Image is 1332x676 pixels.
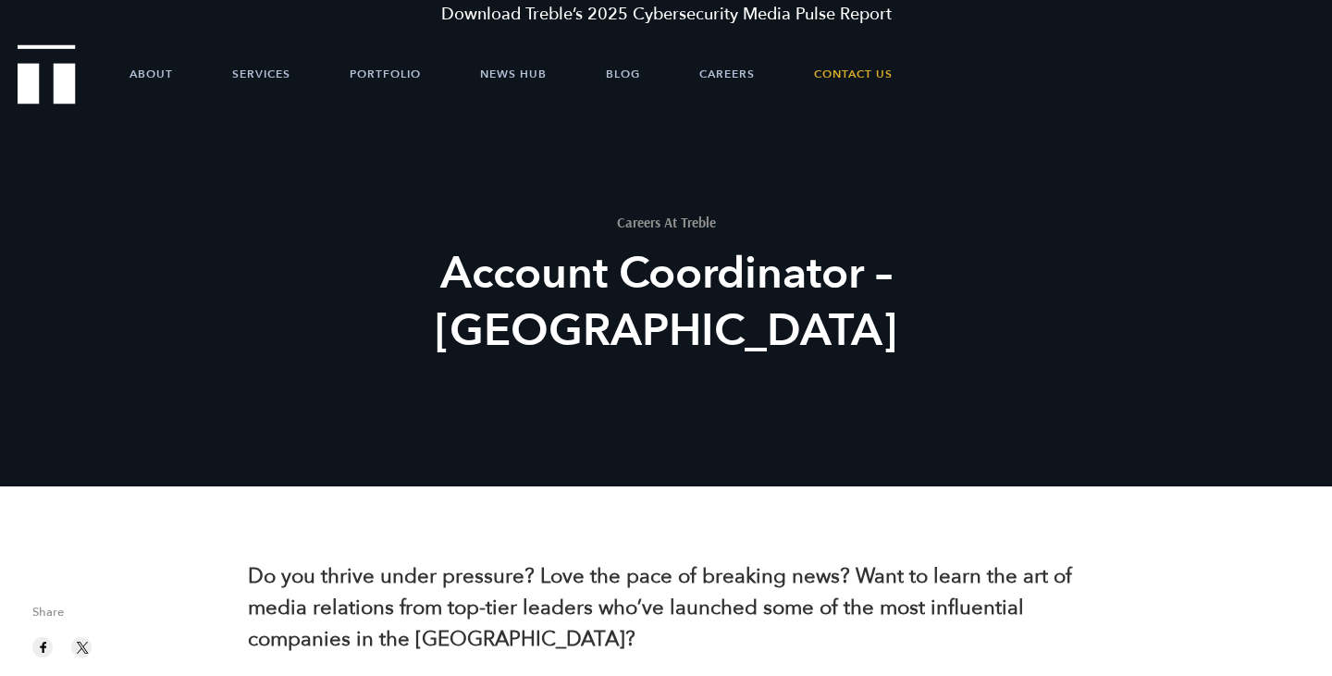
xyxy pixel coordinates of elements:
a: Portfolio [350,46,421,102]
b: Do you thrive under pressure? Love the pace of breaking news? Want to learn the art of media rela... [248,562,1072,653]
h1: Careers At Treble [325,215,1007,229]
a: Blog [606,46,640,102]
a: News Hub [480,46,547,102]
a: Careers [699,46,755,102]
a: Contact Us [814,46,893,102]
a: About [129,46,173,102]
span: Share [32,607,220,628]
img: facebook sharing button [35,639,52,656]
h2: Account Coordinator – [GEOGRAPHIC_DATA] [325,245,1007,360]
a: Services [232,46,290,102]
img: twitter sharing button [74,639,91,656]
a: Treble Homepage [18,46,74,103]
img: Treble logo [18,44,76,104]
